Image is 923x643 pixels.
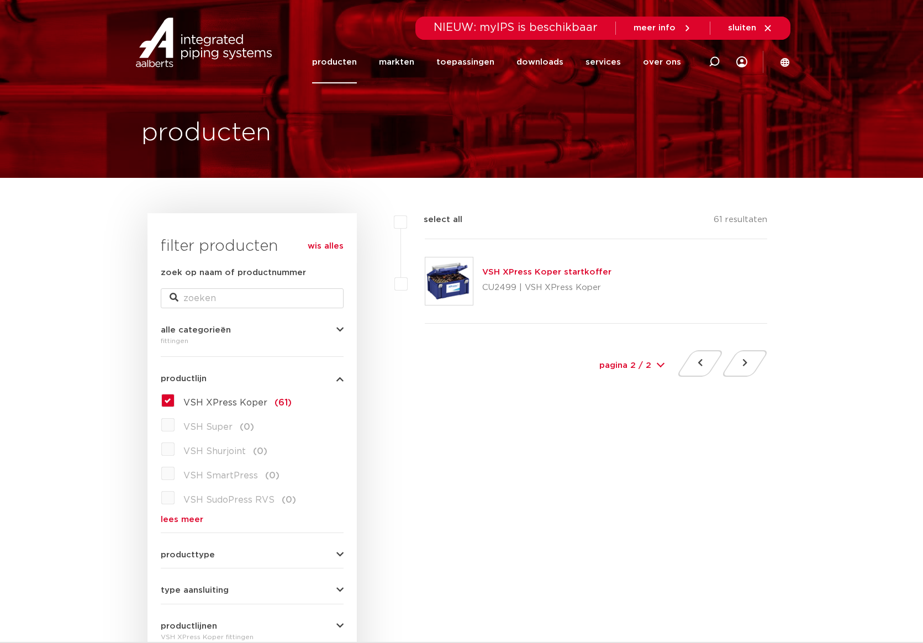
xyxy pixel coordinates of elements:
span: productlijn [161,375,207,383]
a: toepassingen [436,41,494,83]
a: markten [379,41,414,83]
input: zoeken [161,288,344,308]
button: productlijnen [161,622,344,630]
span: meer info [634,24,676,32]
a: VSH XPress Koper startkoffer [482,268,611,276]
span: VSH XPress Koper [183,398,267,407]
label: zoek op naam of productnummer [161,266,306,280]
span: alle categorieën [161,326,231,334]
h1: producten [141,115,271,151]
button: producttype [161,551,344,559]
a: sluiten [728,23,773,33]
span: VSH Shurjoint [183,447,246,456]
a: services [586,41,621,83]
div: fittingen [161,334,344,347]
span: NIEUW: myIPS is beschikbaar [434,22,598,33]
span: VSH SudoPress RVS [183,496,275,504]
label: select all [407,213,462,226]
a: meer info [634,23,692,33]
nav: Menu [312,41,681,83]
span: producttype [161,551,215,559]
button: alle categorieën [161,326,344,334]
span: (0) [240,423,254,431]
span: VSH SmartPress [183,471,258,480]
a: wis alles [308,240,344,253]
a: over ons [643,41,681,83]
span: sluiten [728,24,756,32]
p: 61 resultaten [714,213,767,230]
span: productlijnen [161,622,217,630]
span: (0) [265,471,279,480]
button: productlijn [161,375,344,383]
a: producten [312,41,357,83]
span: (0) [253,447,267,456]
img: Thumbnail for VSH XPress Koper startkoffer [425,257,473,305]
span: VSH Super [183,423,233,431]
a: lees meer [161,515,344,524]
span: (0) [282,496,296,504]
span: (61) [275,398,292,407]
span: type aansluiting [161,586,229,594]
button: type aansluiting [161,586,344,594]
h3: filter producten [161,235,344,257]
a: downloads [516,41,563,83]
p: CU2499 | VSH XPress Koper [482,279,611,297]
